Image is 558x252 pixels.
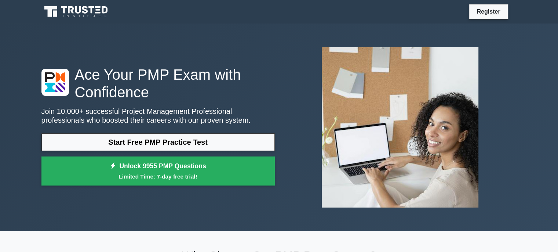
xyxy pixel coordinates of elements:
[51,172,266,181] small: Limited Time: 7-day free trial!
[41,107,275,125] p: Join 10,000+ successful Project Management Professional professionals who boosted their careers w...
[41,156,275,186] a: Unlock 9955 PMP QuestionsLimited Time: 7-day free trial!
[41,133,275,151] a: Start Free PMP Practice Test
[472,7,504,16] a: Register
[41,66,275,101] h1: Ace Your PMP Exam with Confidence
